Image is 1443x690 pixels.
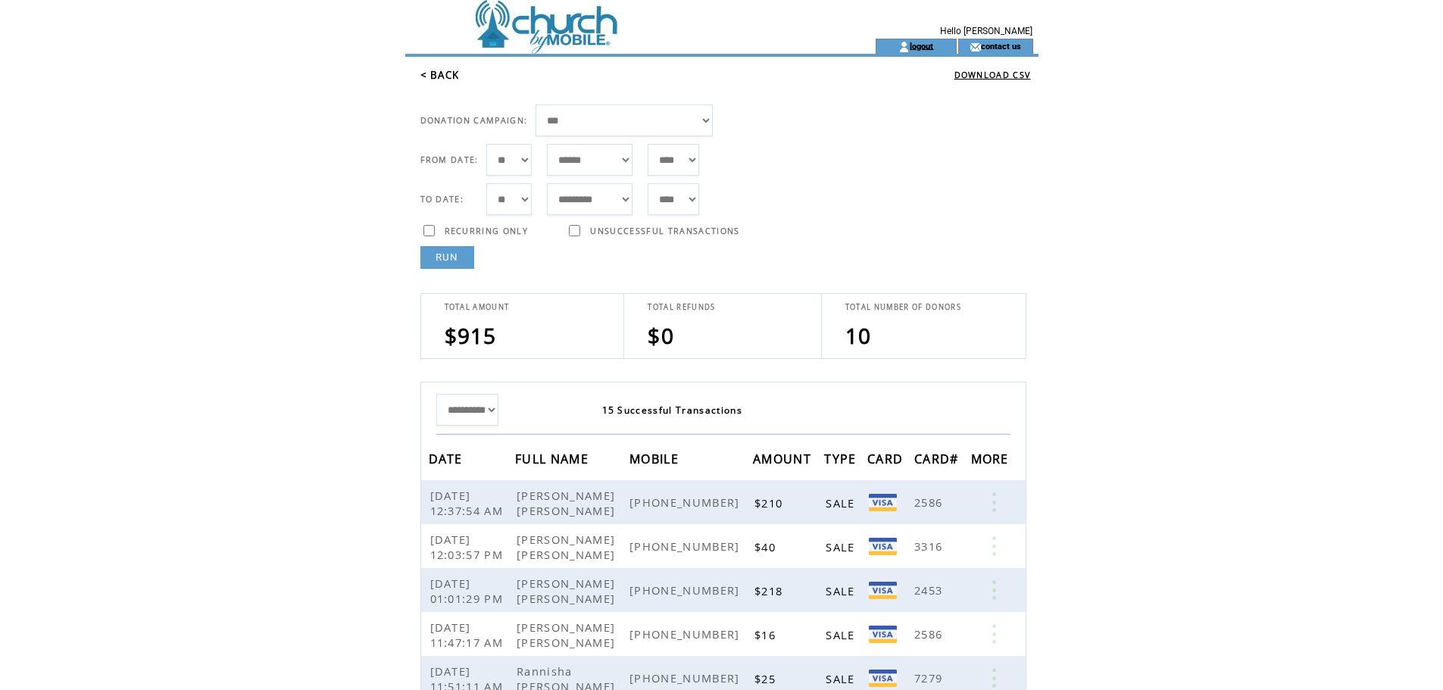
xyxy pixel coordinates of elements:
[914,582,946,598] span: 2453
[754,627,779,642] span: $16
[914,447,963,475] span: CARD#
[753,447,815,475] span: AMOUNT
[754,495,786,510] span: $210
[753,454,815,463] a: AMOUNT
[826,495,858,510] span: SALE
[429,454,467,463] a: DATE
[845,302,961,312] span: TOTAL NUMBER OF DONORS
[867,447,907,475] span: CARD
[629,582,744,598] span: [PHONE_NUMBER]
[420,246,474,269] a: RUN
[826,539,858,554] span: SALE
[869,494,897,511] img: Visa
[914,626,946,642] span: 2586
[940,26,1032,36] span: Hello [PERSON_NAME]
[648,321,674,350] span: $0
[430,620,508,650] span: [DATE] 11:47:17 AM
[914,670,946,685] span: 7279
[970,41,981,53] img: contact_us_icon.gif
[629,454,682,463] a: MOBILE
[590,226,739,236] span: UNSUCCESSFUL TRANSACTIONS
[420,115,528,126] span: DONATION CAMPAIGN:
[517,620,619,650] span: [PERSON_NAME] [PERSON_NAME]
[845,321,872,350] span: 10
[954,70,1031,80] a: DOWNLOAD CSV
[910,41,933,51] a: logout
[602,404,743,417] span: 15 Successful Transactions
[430,576,508,606] span: [DATE] 01:01:29 PM
[629,447,682,475] span: MOBILE
[971,447,1013,475] span: MORE
[430,488,508,518] span: [DATE] 12:37:54 AM
[898,41,910,53] img: account_icon.gif
[754,583,786,598] span: $218
[981,41,1021,51] a: contact us
[826,583,858,598] span: SALE
[420,68,460,82] a: < BACK
[517,532,619,562] span: [PERSON_NAME] [PERSON_NAME]
[869,626,897,643] img: Visa
[430,532,508,562] span: [DATE] 12:03:57 PM
[445,226,529,236] span: RECURRING ONLY
[826,671,858,686] span: SALE
[648,302,715,312] span: TOTAL REFUNDS
[629,539,744,554] span: [PHONE_NUMBER]
[517,576,619,606] span: [PERSON_NAME] [PERSON_NAME]
[914,495,946,510] span: 2586
[914,539,946,554] span: 3316
[914,454,963,463] a: CARD#
[420,194,464,205] span: TO DATE:
[754,539,779,554] span: $40
[869,670,897,687] img: Visa
[445,302,510,312] span: TOTAL AMOUNT
[826,627,858,642] span: SALE
[429,447,467,475] span: DATE
[869,582,897,599] img: Visa
[824,447,860,475] span: TYPE
[445,321,497,350] span: $915
[869,538,897,555] img: Visa
[629,670,744,685] span: [PHONE_NUMBER]
[754,671,779,686] span: $25
[420,155,479,165] span: FROM DATE:
[517,488,619,518] span: [PERSON_NAME] [PERSON_NAME]
[515,447,592,475] span: FULL NAME
[824,454,860,463] a: TYPE
[629,495,744,510] span: [PHONE_NUMBER]
[867,454,907,463] a: CARD
[515,454,592,463] a: FULL NAME
[629,626,744,642] span: [PHONE_NUMBER]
